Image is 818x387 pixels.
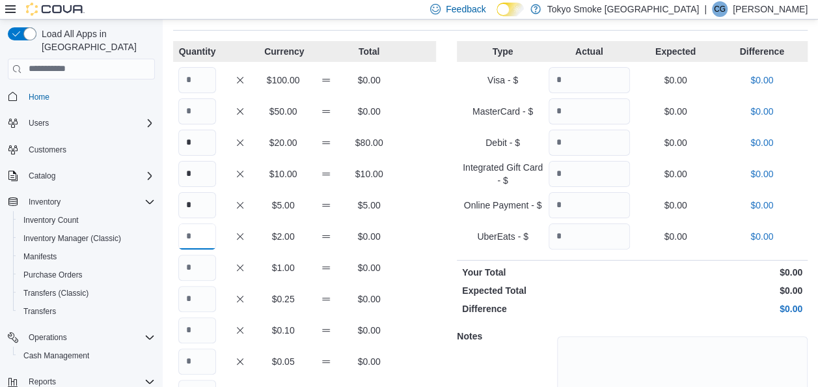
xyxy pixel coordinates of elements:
[635,136,716,149] p: $0.00
[23,194,66,210] button: Inventory
[18,212,155,228] span: Inventory Count
[721,230,802,243] p: $0.00
[23,330,72,345] button: Operations
[635,284,802,297] p: $0.00
[23,306,56,317] span: Transfers
[264,324,302,337] p: $0.10
[721,199,802,212] p: $0.00
[178,349,216,375] input: Quantity
[462,136,543,149] p: Debit - $
[23,89,155,105] span: Home
[712,1,728,17] div: Courtney Glendinning
[549,45,630,58] p: Actual
[23,89,55,105] a: Home
[178,67,216,93] input: Quantity
[635,167,716,180] p: $0.00
[350,45,388,58] p: Total
[704,1,707,17] p: |
[23,168,155,184] span: Catalog
[178,45,216,58] p: Quantity
[635,45,716,58] p: Expected
[18,285,94,301] a: Transfers (Classic)
[350,199,388,212] p: $5.00
[3,167,160,185] button: Catalog
[3,114,160,132] button: Users
[13,229,160,248] button: Inventory Manager (Classic)
[23,233,121,244] span: Inventory Manager (Classic)
[549,67,630,93] input: Quantity
[264,230,302,243] p: $2.00
[635,105,716,118] p: $0.00
[497,3,524,16] input: Dark Mode
[18,304,155,319] span: Transfers
[29,92,49,102] span: Home
[18,212,84,228] a: Inventory Count
[264,74,302,87] p: $100.00
[457,323,554,349] h5: Notes
[462,199,543,212] p: Online Payment - $
[178,286,216,312] input: Quantity
[13,302,160,321] button: Transfers
[178,255,216,281] input: Quantity
[350,230,388,243] p: $0.00
[549,130,630,156] input: Quantity
[178,161,216,187] input: Quantity
[264,293,302,306] p: $0.25
[350,261,388,274] p: $0.00
[26,3,85,16] img: Cova
[29,332,67,343] span: Operations
[13,284,160,302] button: Transfers (Classic)
[3,328,160,347] button: Operations
[264,136,302,149] p: $20.00
[350,74,388,87] p: $0.00
[350,136,388,149] p: $80.00
[23,270,83,280] span: Purchase Orders
[462,74,543,87] p: Visa - $
[3,193,160,211] button: Inventory
[264,45,302,58] p: Currency
[23,141,155,158] span: Customers
[18,267,88,283] a: Purchase Orders
[23,168,61,184] button: Catalog
[462,45,543,58] p: Type
[23,215,79,225] span: Inventory Count
[462,302,629,315] p: Difference
[18,249,62,265] a: Manifests
[3,140,160,159] button: Customers
[18,249,155,265] span: Manifests
[350,355,388,368] p: $0.00
[721,105,802,118] p: $0.00
[721,167,802,180] p: $0.00
[3,87,160,106] button: Home
[350,167,388,180] p: $10.00
[264,199,302,212] p: $5.00
[13,266,160,284] button: Purchase Orders
[18,304,61,319] a: Transfers
[549,223,630,250] input: Quantity
[29,197,61,207] span: Inventory
[178,223,216,250] input: Quantity
[462,284,629,297] p: Expected Total
[18,267,155,283] span: Purchase Orders
[547,1,700,17] p: Tokyo Smoke [GEOGRAPHIC_DATA]
[23,288,89,298] span: Transfers (Classic)
[23,251,57,262] span: Manifests
[733,1,808,17] p: [PERSON_NAME]
[178,130,216,156] input: Quantity
[446,3,485,16] span: Feedback
[29,171,55,181] span: Catalog
[549,161,630,187] input: Quantity
[178,192,216,218] input: Quantity
[350,293,388,306] p: $0.00
[23,142,72,158] a: Customers
[350,324,388,337] p: $0.00
[462,266,629,279] p: Your Total
[264,105,302,118] p: $50.00
[635,302,802,315] p: $0.00
[635,266,802,279] p: $0.00
[23,330,155,345] span: Operations
[462,161,543,187] p: Integrated Gift Card - $
[13,347,160,365] button: Cash Management
[635,74,716,87] p: $0.00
